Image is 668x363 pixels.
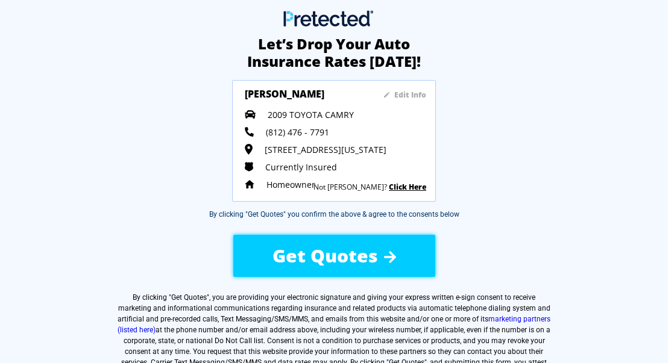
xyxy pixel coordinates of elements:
[265,144,386,155] span: [STREET_ADDRESS][US_STATE]
[171,293,207,302] span: Get Quotes
[283,10,373,26] img: Main Logo
[238,36,430,70] h2: Let’s Drop Your Auto Insurance Rates [DATE]!
[265,161,337,173] span: Currently Insured
[273,243,378,268] span: Get Quotes
[245,87,347,99] h3: [PERSON_NAME]
[394,90,426,100] sapn: Edit Info
[268,109,354,120] span: 2009 TOYOTA CAMRY
[233,235,435,277] button: Get Quotes
[118,315,550,334] a: marketing partners (listed here)
[209,209,459,220] div: By clicking "Get Quotes" you confirm the above & agree to the consents below
[266,126,329,138] span: (812) 476 - 7791
[266,179,315,190] span: Homeowner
